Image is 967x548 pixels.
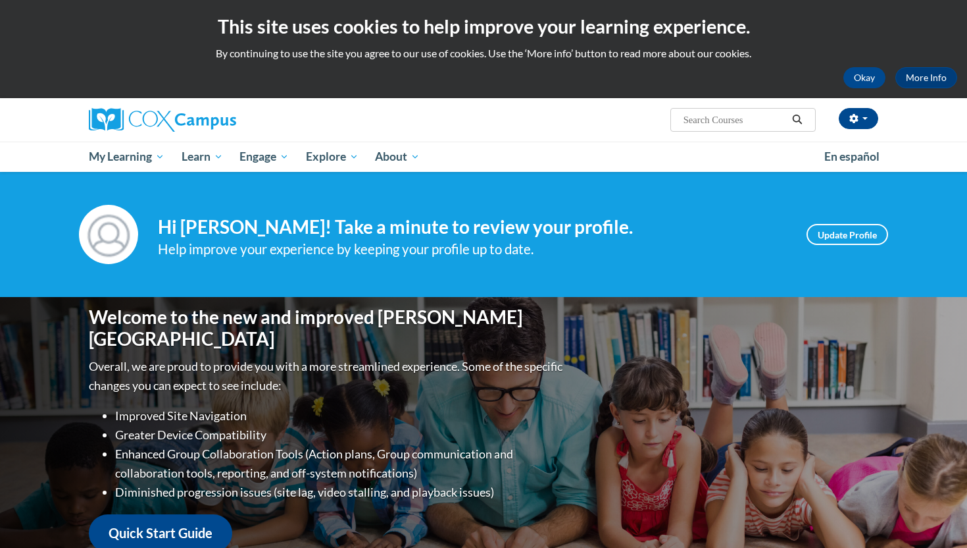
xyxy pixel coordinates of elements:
h1: Welcome to the new and improved [PERSON_NAME][GEOGRAPHIC_DATA] [89,306,566,350]
p: By continuing to use the site you agree to our use of cookies. Use the ‘More info’ button to read... [10,46,957,61]
h2: This site uses cookies to help improve your learning experience. [10,13,957,40]
iframe: Button to launch messaging window [914,495,956,537]
li: Enhanced Group Collaboration Tools (Action plans, Group communication and collaboration tools, re... [115,445,566,483]
img: Cox Campus [89,108,236,132]
a: Cox Campus [89,108,339,132]
a: More Info [895,67,957,88]
button: Okay [843,67,885,88]
span: Explore [306,149,359,165]
a: Update Profile [806,224,888,245]
li: Diminished progression issues (site lag, video stalling, and playback issues) [115,483,566,502]
a: Learn [173,142,232,172]
a: Explore [297,142,367,172]
span: En español [824,150,880,163]
img: Profile Image [79,205,138,264]
div: Help improve your experience by keeping your profile up to date. [158,238,787,260]
button: Account Settings [839,108,878,129]
input: Search Courses [682,112,787,128]
li: Improved Site Navigation [115,406,566,425]
p: Overall, we are proud to provide you with a more streamlined experience. Some of the specific cha... [89,357,566,395]
h4: Hi [PERSON_NAME]! Take a minute to review your profile. [158,216,787,238]
span: About [375,149,420,165]
a: About [367,142,429,172]
button: Search [787,112,807,128]
span: My Learning [89,149,164,165]
a: My Learning [80,142,173,172]
a: En español [816,143,888,171]
span: Learn [182,149,223,165]
li: Greater Device Compatibility [115,425,566,445]
div: Main menu [69,142,898,172]
span: Engage [239,149,289,165]
a: Engage [231,142,297,172]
